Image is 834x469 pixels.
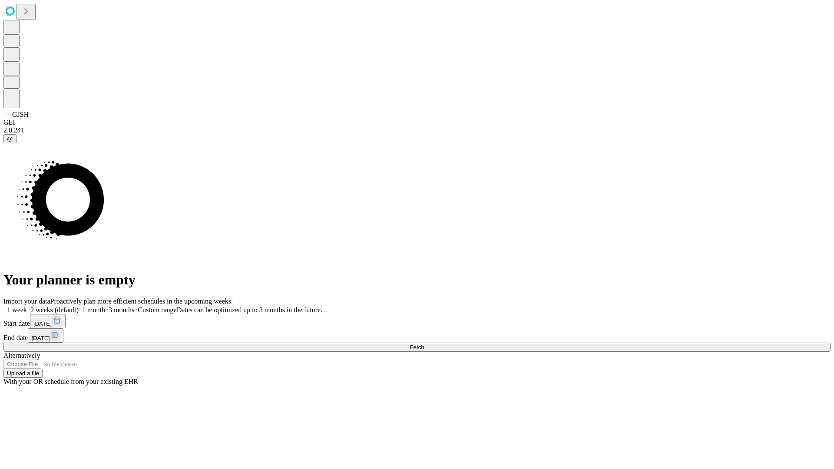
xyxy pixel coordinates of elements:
span: Dates can be optimized up to 3 months in the future. [177,306,322,314]
button: Fetch [3,343,831,352]
span: 1 month [82,306,105,314]
span: @ [7,135,13,142]
span: GJSH [12,111,29,118]
button: Upload a file [3,369,43,378]
span: [DATE] [33,320,52,327]
div: Start date [3,314,831,328]
span: Custom range [138,306,176,314]
div: End date [3,328,831,343]
h1: Your planner is empty [3,272,831,288]
span: With your OR schedule from your existing EHR [3,378,138,385]
span: Alternatively [3,352,40,359]
span: 2 weeks (default) [30,306,79,314]
span: Fetch [410,344,424,350]
span: 1 week [7,306,27,314]
span: [DATE] [31,335,50,341]
button: [DATE] [28,328,63,343]
span: 3 months [109,306,134,314]
button: @ [3,134,17,143]
span: Import your data [3,297,50,305]
span: Proactively plan more efficient schedules in the upcoming weeks. [50,297,233,305]
div: 2.0.241 [3,126,831,134]
div: GEI [3,119,831,126]
button: [DATE] [30,314,66,328]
